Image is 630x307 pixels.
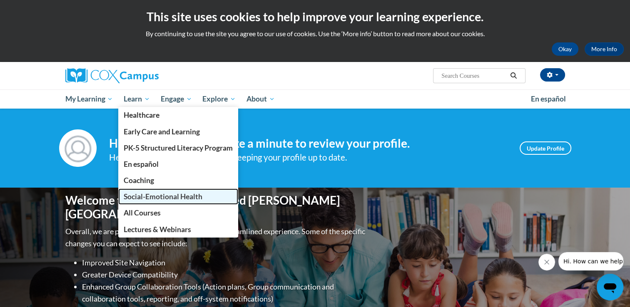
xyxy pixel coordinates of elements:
p: Overall, we are proud to provide you with a more streamlined experience. Some of the specific cha... [65,225,367,250]
button: Okay [552,42,578,56]
span: All Courses [124,208,161,217]
a: En español [525,90,571,108]
span: About [247,94,275,104]
a: Engage [155,89,197,109]
a: Cox Campus [65,68,224,83]
div: Main menu [53,89,578,109]
span: PK-5 Structured Literacy Program [124,144,233,152]
a: About [241,89,280,109]
iframe: Message from company [558,252,623,270]
span: Coaching [124,176,154,185]
li: Enhanced Group Collaboration Tools (Action plans, Group communication and collaboration tools, re... [82,281,367,305]
span: En español [531,94,566,103]
img: Profile Image [59,129,97,167]
h1: Welcome to the new and improved [PERSON_NAME][GEOGRAPHIC_DATA] [65,193,367,221]
a: En español [118,156,238,172]
span: My Learning [65,94,113,104]
h4: Hi [PERSON_NAME]! Take a minute to review your profile. [109,136,507,151]
a: Lectures & Webinars [118,221,238,238]
span: Engage [161,94,192,104]
p: By continuing to use the site you agree to our use of cookies. Use the ‘More info’ button to read... [6,29,624,38]
a: My Learning [60,89,119,109]
iframe: Close message [538,254,555,270]
span: Hi. How can we help? [5,6,67,12]
a: Update Profile [520,141,571,155]
a: Healthcare [118,107,238,123]
li: Improved Site Navigation [82,257,367,269]
li: Greater Device Compatibility [82,269,367,281]
button: Account Settings [540,68,565,82]
span: Lectures & Webinars [124,225,191,234]
span: Healthcare [124,111,159,119]
span: En español [124,160,159,168]
a: Explore [197,89,241,109]
span: Learn [124,94,150,104]
a: More Info [585,42,624,56]
button: Search [507,71,520,81]
a: PK-5 Structured Literacy Program [118,140,238,156]
span: Social-Emotional Health [124,192,202,201]
input: Search Courses [441,71,507,81]
span: Early Care and Learning [124,127,200,136]
a: Learn [118,89,155,109]
a: Early Care and Learning [118,124,238,140]
a: All Courses [118,205,238,221]
a: Social-Emotional Health [118,188,238,205]
h2: This site uses cookies to help improve your learning experience. [6,8,624,25]
a: Coaching [118,172,238,188]
img: Cox Campus [65,68,159,83]
span: Explore [202,94,236,104]
iframe: Button to launch messaging window [597,274,623,300]
div: Help improve your experience by keeping your profile up to date. [109,151,507,164]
